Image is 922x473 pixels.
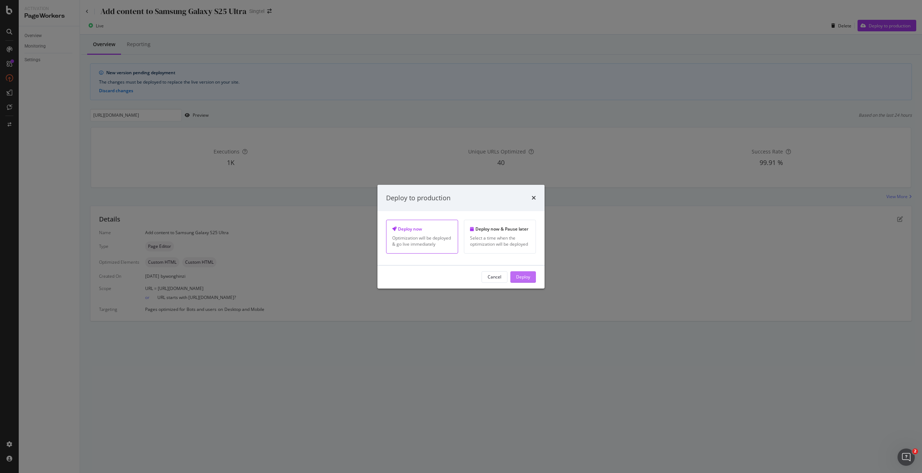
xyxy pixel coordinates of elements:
[392,226,452,232] div: Deploy now
[898,449,915,466] iframe: Intercom live chat
[912,449,918,454] span: 2
[377,184,545,288] div: modal
[392,235,452,247] div: Optimization will be deployed & go live immediately
[386,193,451,202] div: Deploy to production
[510,271,536,283] button: Deploy
[482,271,507,283] button: Cancel
[516,274,530,280] div: Deploy
[488,274,501,280] div: Cancel
[470,226,530,232] div: Deploy now & Pause later
[470,235,530,247] div: Select a time when the optimization will be deployed
[532,193,536,202] div: times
